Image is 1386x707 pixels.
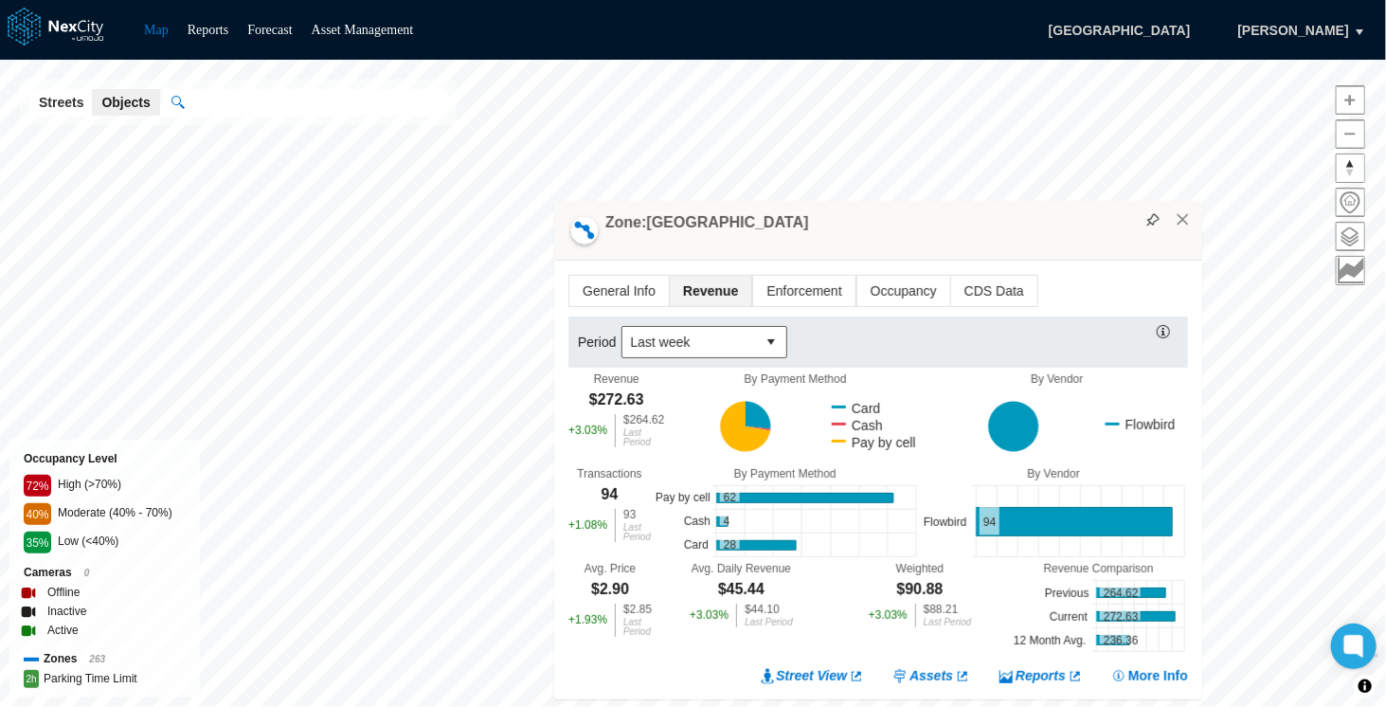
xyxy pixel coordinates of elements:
[1111,666,1188,685] button: More Info
[585,562,636,575] div: Avg. Price
[664,372,926,386] div: By Payment Method
[951,276,1037,306] span: CDS Data
[577,467,641,480] div: Transactions
[684,538,709,552] text: Card
[24,563,186,583] div: Cameras
[909,666,953,685] span: Assets
[651,467,920,480] div: By Payment Method
[24,532,51,553] div: 35%
[776,666,847,685] span: Street View
[1336,119,1365,149] button: Zoom out
[745,604,793,615] div: $44.10
[29,89,93,116] button: Streets
[623,604,652,615] div: $2.85
[1009,562,1188,575] div: Revenue Comparison
[84,568,90,578] span: 0
[1175,211,1192,228] button: Close popup
[1104,586,1139,599] text: 264.62
[869,604,908,627] div: + 3.03 %
[1359,676,1371,697] span: Toggle attribution
[924,515,966,528] text: Flowbird
[1146,213,1160,227] img: svg%3e
[24,503,51,525] div: 40%
[605,212,809,233] h4: Zone: [GEOGRAPHIC_DATA]
[1218,14,1369,46] button: [PERSON_NAME]
[1336,85,1365,115] button: Zoom in
[724,538,737,552] text: 28
[927,372,1188,386] div: By Vendor
[623,523,651,542] div: Last Period
[188,23,229,37] a: Reports
[892,666,970,685] a: Assets
[1336,154,1365,183] button: Reset bearing to north
[724,515,730,528] text: 4
[924,618,972,627] div: Last Period
[724,491,737,504] text: 62
[24,670,39,688] span: 2h
[594,372,639,386] div: Revenue
[753,276,855,306] span: Enforcement
[623,618,652,637] div: Last Period
[569,276,669,306] span: General Info
[761,666,864,685] a: Street View
[1337,120,1364,148] span: Zoom out
[1336,188,1365,217] button: Home
[47,602,86,621] label: Inactive
[1029,14,1211,46] span: [GEOGRAPHIC_DATA]
[101,93,150,112] span: Objects
[602,484,619,505] div: 94
[589,390,644,410] div: $272.63
[919,467,1188,480] div: By Vendor
[623,428,664,447] div: Last Period
[578,333,621,352] label: Period
[47,583,80,602] label: Offline
[1050,609,1089,623] text: Current
[656,491,711,504] text: Pay by cell
[670,276,751,306] span: Revenue
[568,509,607,542] div: + 1.08 %
[983,515,997,528] text: 94
[24,649,186,669] div: Zones
[591,579,629,600] div: $2.90
[623,414,664,426] div: $264.62
[92,89,159,116] button: Objects
[924,604,972,615] div: $88.21
[247,23,292,37] a: Forecast
[999,666,1083,685] a: Reports
[1336,222,1365,251] button: Layers management
[568,604,607,637] div: + 1.93 %
[1337,86,1364,114] span: Zoom in
[1104,633,1139,646] text: 236.36
[89,654,105,664] span: 263
[144,23,169,37] a: Map
[24,475,51,497] div: 72%
[684,515,711,528] text: Cash
[1354,675,1377,698] button: Toggle attribution
[1016,666,1066,685] span: Reports
[39,93,83,112] span: Streets
[1238,21,1349,40] span: [PERSON_NAME]
[692,562,791,575] div: Avg. Daily Revenue
[58,532,186,553] div: Low (<40%)
[896,562,944,575] div: Weighted
[1104,609,1139,623] text: 272.63
[718,579,765,600] div: $45.44
[1336,256,1365,285] button: Key metrics
[1014,633,1087,646] text: 12 Month Avg.
[745,618,793,627] div: Last Period
[857,276,950,306] span: Occupancy
[24,449,186,468] div: Occupancy Level
[44,669,137,688] label: Parking Time Limit
[623,509,651,520] div: 93
[312,23,414,37] a: Asset Management
[58,475,186,497] div: High (>70%)
[568,414,607,447] div: + 3.03 %
[630,333,748,352] span: Last week
[47,621,79,640] label: Active
[756,327,786,357] button: select
[897,579,944,600] div: $90.88
[690,604,729,627] div: + 3.03 %
[1045,586,1089,599] text: Previous
[58,503,186,525] div: Moderate (40% - 70%)
[1128,666,1188,685] span: More Info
